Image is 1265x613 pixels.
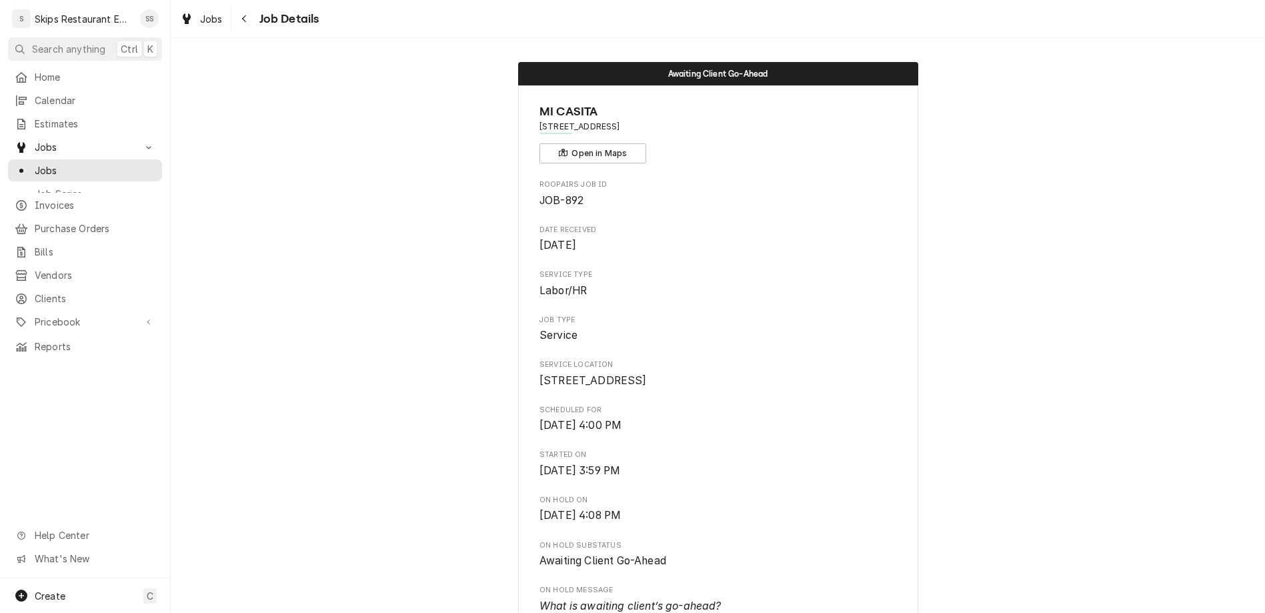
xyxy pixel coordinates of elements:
span: Service Location [539,360,896,370]
span: Invoices [35,198,155,212]
div: On Hold SubStatus [539,540,896,569]
div: Client Information [539,103,896,163]
span: Help Center [35,528,154,542]
a: Reports [8,336,162,358]
span: On Hold SubStatus [539,553,896,569]
button: Open in Maps [539,143,646,163]
span: Create [35,590,65,602]
span: Address [539,121,896,133]
span: Job Details [255,10,319,28]
span: [DATE] 3:59 PM [539,464,620,477]
i: What is awaiting client’s go-ahead? [539,600,722,612]
button: Navigate back [234,8,255,29]
a: Jobs [175,8,228,30]
div: Roopairs Job ID [539,179,896,208]
div: S [12,9,31,28]
a: Vendors [8,264,162,286]
span: Name [539,103,896,121]
span: Service Location [539,373,896,389]
button: Search anythingCtrlK [8,37,162,61]
span: Scheduled For [539,418,896,434]
span: Job Series [35,187,155,201]
span: Service Type [539,283,896,299]
div: Service Location [539,360,896,388]
span: Clients [35,291,155,305]
span: Jobs [35,163,155,177]
span: Pricebook [35,315,135,329]
span: What's New [35,552,154,566]
span: On Hold SubStatus [539,540,896,551]
div: Shan Skipper's Avatar [140,9,159,28]
div: Service Type [539,269,896,298]
span: Purchase Orders [35,221,155,235]
span: Estimates [35,117,155,131]
span: Started On [539,463,896,479]
span: Job Type [539,328,896,344]
span: Service Type [539,269,896,280]
a: Go to Jobs [8,136,162,158]
div: On Hold On [539,495,896,524]
div: Started On [539,450,896,478]
span: Calendar [35,93,155,107]
a: Job Series [8,183,162,205]
span: Scheduled For [539,405,896,416]
a: Home [8,66,162,88]
span: K [147,42,153,56]
a: Invoices [8,194,162,216]
span: Date Received [539,225,896,235]
a: Clients [8,287,162,310]
span: Bills [35,245,155,259]
div: Date Received [539,225,896,253]
span: Ctrl [121,42,138,56]
span: Roopairs Job ID [539,193,896,209]
div: Scheduled For [539,405,896,434]
span: Date Received [539,237,896,253]
a: Go to Help Center [8,524,162,546]
span: Job Type [539,315,896,326]
span: Reports [35,340,155,354]
span: Labor/HR [539,284,587,297]
span: On Hold Message [539,585,896,596]
span: Service [539,329,577,342]
span: Roopairs Job ID [539,179,896,190]
span: Vendors [35,268,155,282]
a: Purchase Orders [8,217,162,239]
span: [STREET_ADDRESS] [539,374,647,387]
span: Home [35,70,155,84]
a: Calendar [8,89,162,111]
div: Skips Restaurant Equipment [35,12,133,26]
span: [DATE] 4:00 PM [539,419,621,432]
div: Status [518,62,918,85]
a: Go to Pricebook [8,311,162,333]
a: Jobs [8,159,162,181]
span: [DATE] 4:08 PM [539,509,621,522]
span: Started On [539,450,896,460]
div: Job Type [539,315,896,344]
a: Estimates [8,113,162,135]
div: SS [140,9,159,28]
span: C [147,589,153,603]
span: [DATE] [539,239,576,251]
span: Jobs [35,140,135,154]
span: Jobs [200,12,223,26]
span: On Hold On [539,495,896,506]
a: Bills [8,241,162,263]
span: On Hold On [539,508,896,524]
span: Search anything [32,42,105,56]
span: JOB-892 [539,194,583,207]
span: Awaiting Client Go-Ahead [539,554,666,567]
a: Go to What's New [8,548,162,570]
span: Awaiting Client Go-Ahead [668,69,768,78]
